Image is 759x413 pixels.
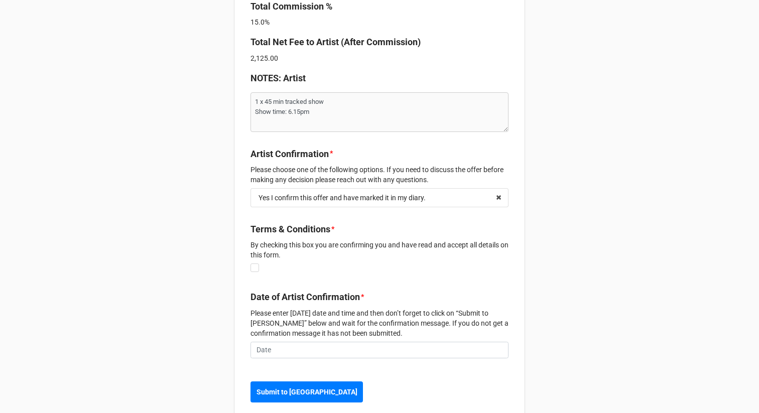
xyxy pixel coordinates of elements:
[250,147,329,161] label: Artist Confirmation
[250,308,509,338] p: Please enter [DATE] date and time and then don’t forget to click on “Submit to [PERSON_NAME]” bel...
[250,37,421,47] b: Total Net Fee to Artist (After Commission)
[250,165,509,185] p: Please choose one of the following options. If you need to discuss the offer before making any de...
[250,381,363,402] button: Submit to [GEOGRAPHIC_DATA]
[250,92,509,132] textarea: 1 x 45 min tracked show Show time: 6.15pm
[250,290,360,304] label: Date of Artist Confirmation
[257,387,357,397] b: Submit to [GEOGRAPHIC_DATA]
[259,194,426,201] div: Yes I confirm this offer and have marked it in my diary.
[250,1,332,12] b: Total Commission %
[250,53,509,63] p: 2,125.00
[250,342,509,359] input: Date
[250,222,330,236] label: Terms & Conditions
[250,17,509,27] p: 15.0%
[250,71,306,85] label: NOTES: Artist
[250,240,509,260] p: By checking this box you are confirming you and have read and accept all details on this form.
